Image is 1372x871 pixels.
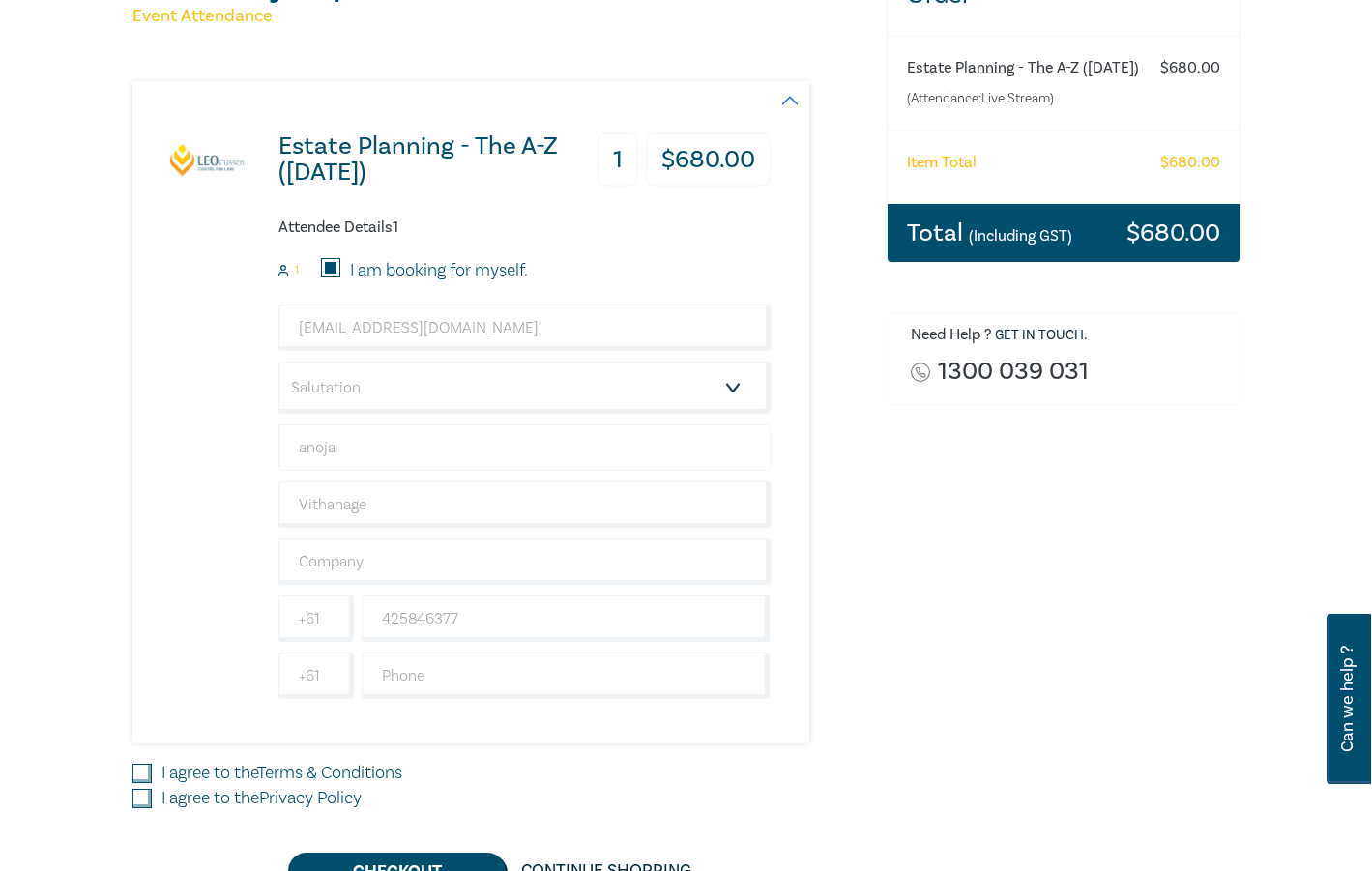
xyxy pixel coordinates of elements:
input: Phone [362,653,771,699]
input: Mobile* [362,595,771,642]
label: I agree to the [161,786,362,811]
h3: Estate Planning - The A-Z ([DATE]) [278,133,597,186]
h6: Estate Planning - The A-Z ([DATE]) [907,59,1143,77]
small: (Including GST) [969,226,1072,246]
h5: Event Attendance [132,5,863,28]
a: 1300 039 031 [938,359,1089,385]
span: Can we help ? [1338,625,1357,772]
input: +61 [278,653,354,699]
a: Terms & Conditions [257,762,402,784]
input: Attendee Email* [278,305,771,351]
img: Estate Planning - The A-Z (Nov 2025) [169,143,247,177]
input: Company [278,538,771,585]
h3: $ 680.00 [1126,220,1220,246]
h3: $ 680.00 [646,133,771,187]
a: Get in touch [995,327,1084,344]
h6: Need Help ? . [911,326,1225,345]
a: Privacy Policy [259,787,362,809]
input: +61 [278,595,354,642]
h3: 1 [598,133,638,187]
label: I am booking for myself. [350,258,528,283]
h3: Total [907,220,1072,246]
h6: Item Total [907,154,977,172]
input: Last Name* [278,481,771,528]
h6: Attendee Details 1 [278,218,771,237]
h6: $ 680.00 [1160,59,1220,77]
input: First Name* [278,424,771,471]
small: 1 [295,264,299,277]
small: (Attendance: Live Stream ) [907,89,1143,108]
h6: $ 680.00 [1160,154,1220,172]
label: I agree to the [161,761,402,786]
